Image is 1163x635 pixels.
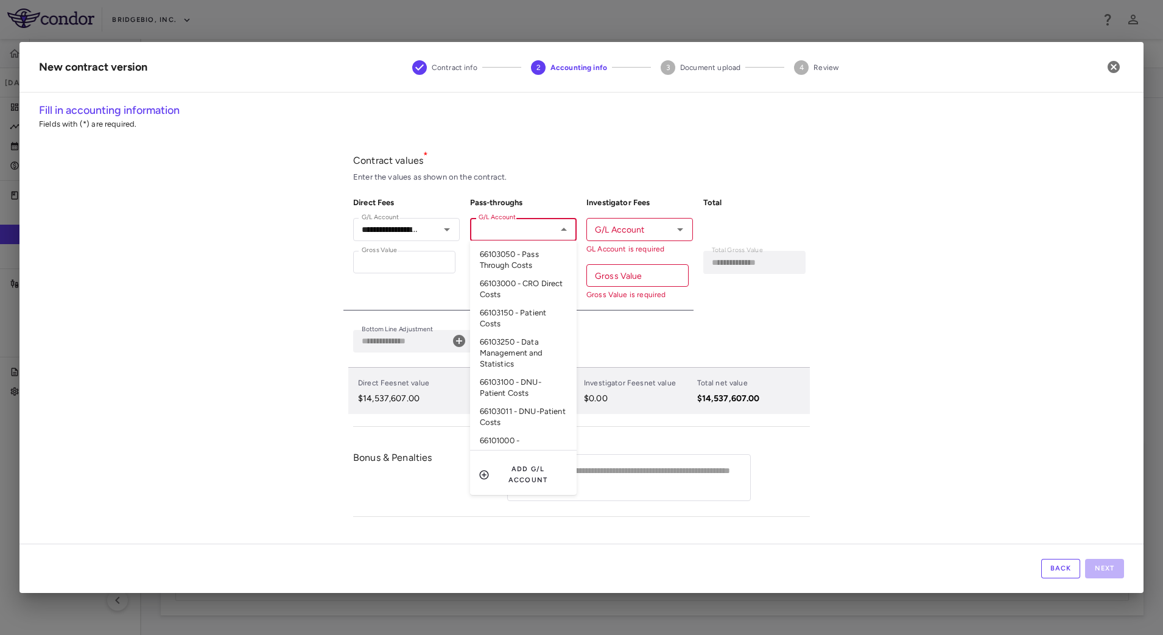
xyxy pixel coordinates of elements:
[362,325,433,335] label: Bottom Line Adjustment
[470,245,577,275] li: 66103050 - Pass Through Costs
[353,172,810,183] div: Enter the values as shown on the contract.
[479,212,516,223] label: G/L Account
[362,212,399,223] label: G/L Account
[39,119,1124,130] p: Fields with (*) are required.
[697,377,768,388] p: Total net value
[353,154,810,167] p: Contract values
[362,245,397,256] label: Gross Value
[402,46,487,89] button: Contract info
[470,373,577,402] li: 66103100 - DNU-Patient Costs
[470,432,577,451] li: 66101000 -
[39,102,1124,119] h6: Fill in accounting information
[584,377,692,388] p: Investigator Fees net value
[555,221,572,238] button: Close
[521,46,617,89] button: Accounting info
[353,451,505,504] div: Bonus & Penalties
[697,393,768,404] p: $14,537,607.00
[470,197,577,208] h6: Pass-throughs
[438,221,455,238] button: Open
[353,197,460,208] h6: Direct Fees
[39,59,147,75] div: New contract version
[432,62,477,73] span: Contract info
[712,245,763,256] label: Total Gross Value
[470,304,577,333] li: 66103150 - Patient Costs
[586,197,694,208] h6: Investigator Fees
[475,454,567,496] button: Add G/L account
[586,244,693,254] p: GL Account is required
[470,275,577,304] li: 66103000 - CRO Direct Costs
[586,289,689,300] p: Gross Value is required
[358,377,466,388] p: Direct Fees net value
[358,393,466,404] p: $14,537,607.00
[536,63,540,72] text: 2
[672,221,689,238] button: Open
[550,62,607,73] span: Accounting info
[470,402,577,432] li: 66103011 - DNU-Patient Costs
[703,197,810,208] h6: Total
[1041,559,1080,578] button: Back
[470,333,577,373] li: 66103250 - Data Management and Statistics
[584,393,692,404] p: $0.00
